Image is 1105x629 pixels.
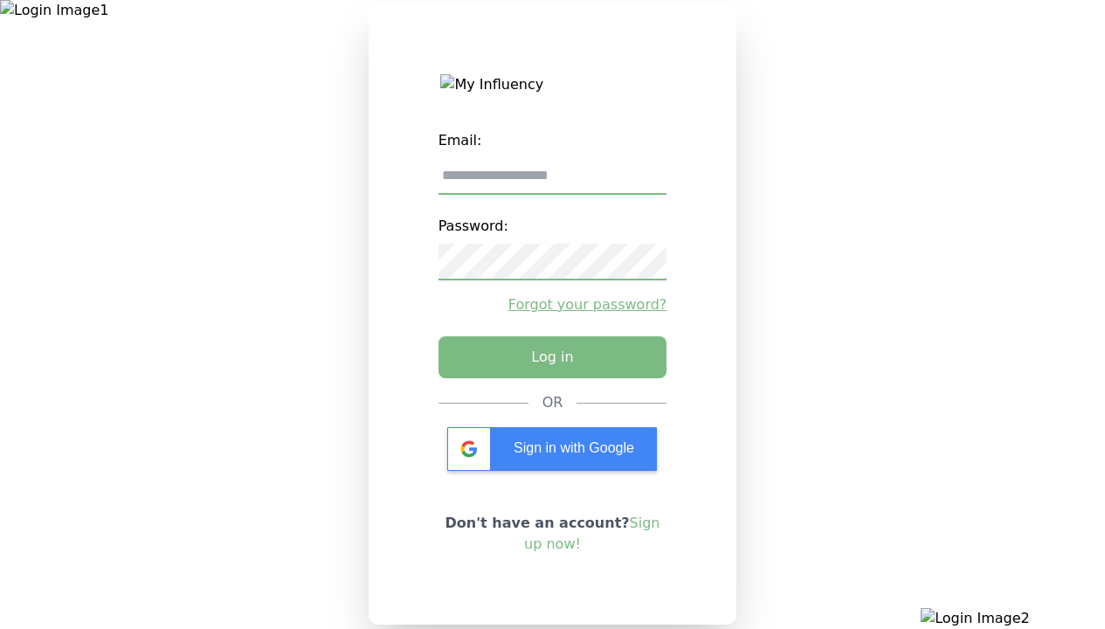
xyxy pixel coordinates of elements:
[542,392,563,413] div: OR
[439,294,667,315] a: Forgot your password?
[514,440,634,455] span: Sign in with Google
[440,74,664,95] img: My Influency
[447,427,657,471] div: Sign in with Google
[439,336,667,378] button: Log in
[439,513,667,555] p: Don't have an account?
[921,608,1105,629] img: Login Image2
[439,123,667,158] label: Email:
[439,209,667,244] label: Password:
